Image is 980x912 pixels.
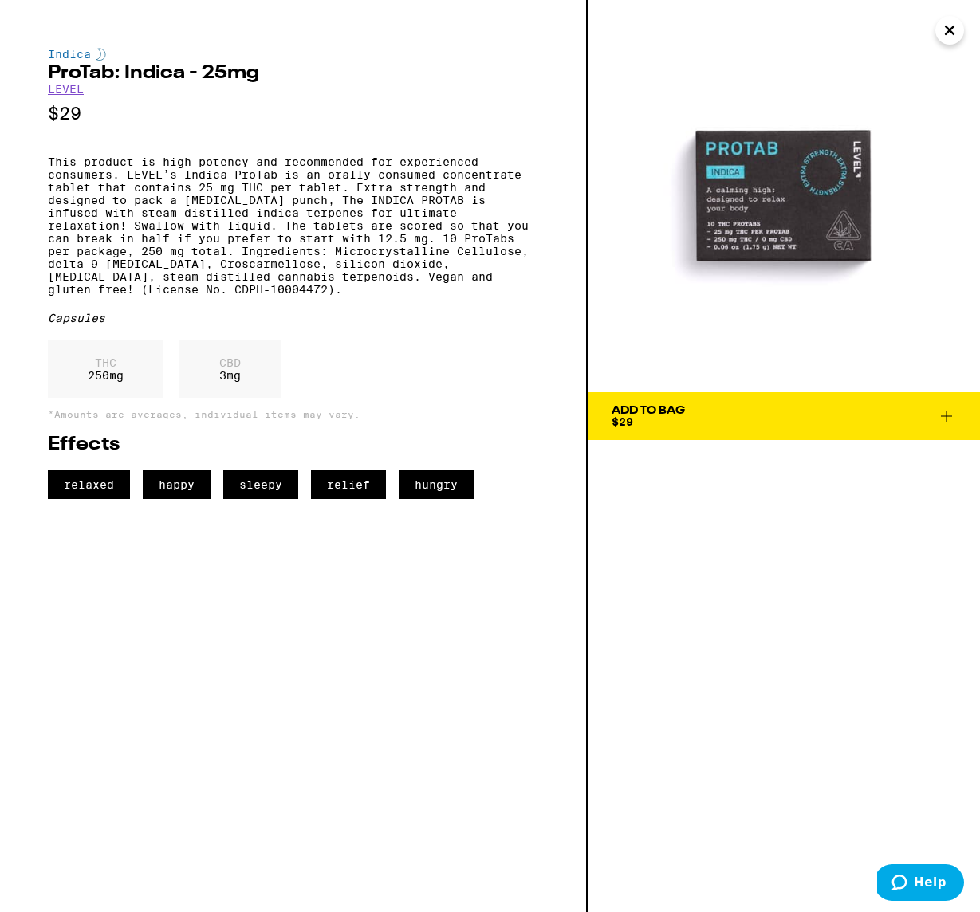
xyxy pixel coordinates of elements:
h2: ProTab: Indica - 25mg [48,64,538,83]
div: Capsules [48,312,538,324]
div: Add To Bag [612,405,685,416]
p: CBD [219,356,241,369]
button: Close [935,16,964,45]
p: $29 [48,104,538,124]
span: $29 [612,415,633,428]
p: This product is high-potency and recommended for experienced consumers. LEVEL’s Indica ProTab is ... [48,155,538,296]
p: *Amounts are averages, individual items may vary. [48,409,538,419]
img: indicaColor.svg [96,48,106,61]
div: 3 mg [179,340,281,398]
span: relief [311,470,386,499]
div: Indica [48,48,538,61]
h2: Effects [48,435,538,454]
p: THC [88,356,124,369]
button: Add To Bag$29 [588,392,980,440]
iframe: Opens a widget where you can find more information [877,864,964,904]
a: LEVEL [48,83,84,96]
span: happy [143,470,211,499]
span: hungry [399,470,474,499]
div: 250 mg [48,340,163,398]
span: sleepy [223,470,298,499]
span: relaxed [48,470,130,499]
